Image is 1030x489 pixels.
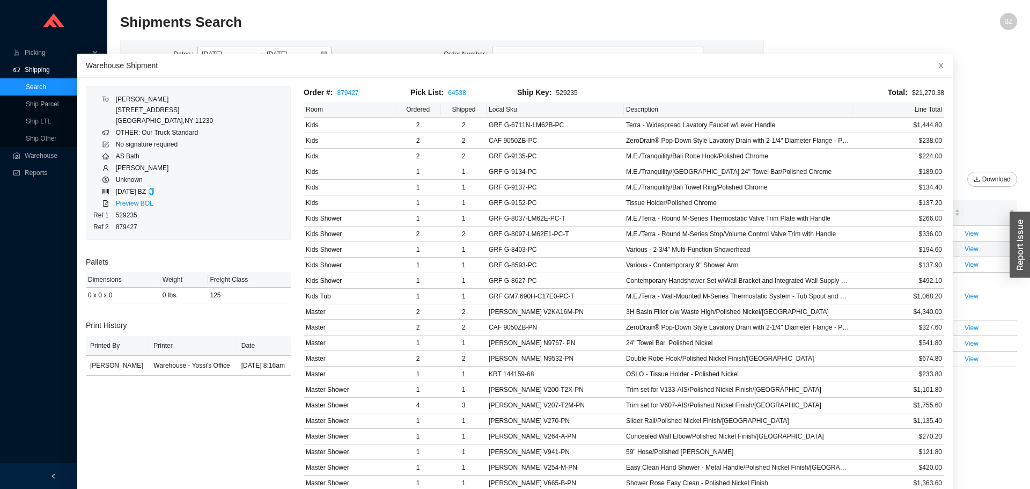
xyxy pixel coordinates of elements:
[395,398,441,413] td: 4
[86,256,291,268] h3: Pallets
[965,245,979,253] a: View
[441,382,487,398] td: 1
[852,133,944,149] td: $238.00
[967,172,1017,187] button: downloadDownload
[304,289,395,304] td: Kids Tub
[441,429,487,444] td: 1
[86,319,291,332] h3: Print History
[487,351,624,367] td: [PERSON_NAME] N9532-PN
[441,289,487,304] td: 1
[304,258,395,273] td: Kids Shower
[395,118,441,133] td: 2
[626,478,850,488] div: Shower Rose Easy Clean - Polished Nickel Finish
[93,209,115,221] td: Ref 1
[487,227,624,242] td: GRF G-8097-LM62E1-PC-T
[86,356,149,376] td: [PERSON_NAME]
[626,447,850,457] div: 59" Hose/Polished Nickel Finish
[624,86,944,99] div: $21,270.38
[304,133,395,149] td: Kids
[395,211,441,227] td: 1
[626,291,850,302] div: M.E./Terra - Wall-Mounted M-Series Thermostatic System - Tub Spout and Handshower (Trim)
[626,322,850,333] div: ZeroDrain® Pop-Down Style Lavatory Drain with 2-1/4" Diameter Flange - Polished Nickel
[626,182,850,193] div: M.E./Tranquility/Bali Towel Ring/Polished Chrome
[487,382,624,398] td: [PERSON_NAME] V200-T2X-PN
[304,180,395,195] td: Kids
[441,195,487,211] td: 1
[174,47,198,62] label: Dates
[626,462,850,473] div: Easy Clean Hand Shower - Metal Handle/Polished Nickel Finish/Fairfield
[852,320,944,335] td: $327.60
[441,118,487,133] td: 2
[395,304,441,320] td: 2
[304,398,395,413] td: Master Shower
[441,367,487,382] td: 1
[395,164,441,180] td: 1
[115,209,214,221] td: 529235
[965,293,979,300] a: View
[487,195,624,211] td: GRF G-9152-PC
[487,118,624,133] td: GRF G-6711N-LM62B-PC
[626,338,850,348] div: 24" Towel Bar, Polished Nickel
[304,351,395,367] td: Master
[626,135,850,146] div: ZeroDrain® Pop-Down Style Lavatory Drain with 2-1/4" Diameter Flange - Polished Chrome
[487,242,624,258] td: GRF G-8403-PC
[888,88,908,97] span: Total:
[487,335,624,351] td: [PERSON_NAME] N9767- PN
[102,153,109,159] span: home
[517,86,624,99] div: 529235
[257,50,264,58] span: to
[395,289,441,304] td: 1
[102,200,109,207] span: file-pdf
[102,188,109,195] span: barcode
[304,460,395,476] td: Master Shower
[395,444,441,460] td: 1
[852,367,944,382] td: $233.80
[852,413,944,429] td: $1,135.40
[304,118,395,133] td: Kids
[487,211,624,227] td: GRF G-8037-LM62E-PC-T
[626,198,850,208] div: Tissue Holder/Polished Chrome
[149,336,237,356] th: Printer
[115,162,214,174] td: [PERSON_NAME]
[395,413,441,429] td: 1
[441,242,487,258] td: 1
[974,176,980,184] span: download
[441,273,487,289] td: 1
[487,180,624,195] td: GRF G-9137-PC
[487,320,624,335] td: CAF 9050ZB-PN
[93,93,115,127] td: To
[304,304,395,320] td: Master
[852,273,944,289] td: $492.10
[1004,13,1012,30] span: BZ
[304,164,395,180] td: Kids
[487,164,624,180] td: GRF G-9134-PC
[441,320,487,335] td: 2
[441,258,487,273] td: 1
[304,382,395,398] td: Master Shower
[626,275,850,286] div: Contemporary Handshower Set w/Wall Bracket and Integrated Wall Supply Elbow/Polished Chrome
[441,102,487,118] th: Shipped
[929,54,953,77] button: Close
[441,460,487,476] td: 1
[852,444,944,460] td: $121.80
[487,429,624,444] td: [PERSON_NAME] V264-A-PN
[852,102,944,118] th: Line Total
[852,242,944,258] td: $194.60
[115,174,214,186] td: Unknown
[395,180,441,195] td: 1
[237,336,291,356] th: Date
[25,44,89,61] span: Picking
[487,273,624,289] td: GRF G-8627-PC
[444,47,492,62] label: Order Number
[982,174,1011,185] span: Download
[304,320,395,335] td: Master
[116,94,213,126] div: [PERSON_NAME] [STREET_ADDRESS] [GEOGRAPHIC_DATA] , NY 11230
[304,444,395,460] td: Master Shower
[626,353,850,364] div: Double Robe Hook/Polished Nickel Finish/Fairfield
[304,273,395,289] td: Kids Shower
[852,164,944,180] td: $189.00
[25,147,89,164] span: Warehouse
[852,258,944,273] td: $137.90
[626,369,850,379] div: OSLO - Tissue Holder - Polished Nickel
[115,221,214,233] td: 879427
